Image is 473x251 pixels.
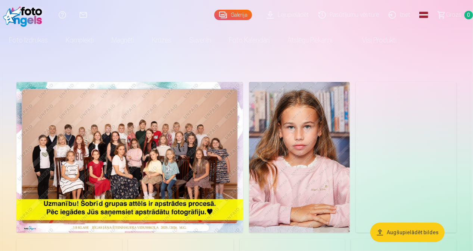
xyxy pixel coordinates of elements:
[446,10,461,19] span: Grozs
[180,30,220,51] a: Suvenīri
[341,30,405,51] a: Visi produkti
[3,3,46,27] img: /fa1
[464,11,473,19] span: 0
[214,10,252,20] a: Galerija
[103,30,143,51] a: Magnēti
[57,30,103,51] a: Komplekti
[278,30,341,51] a: Atslēgu piekariņi
[143,30,180,51] a: Krūzes
[370,223,445,242] button: Augšupielādēt bildes
[220,30,278,51] a: Foto kalendāri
